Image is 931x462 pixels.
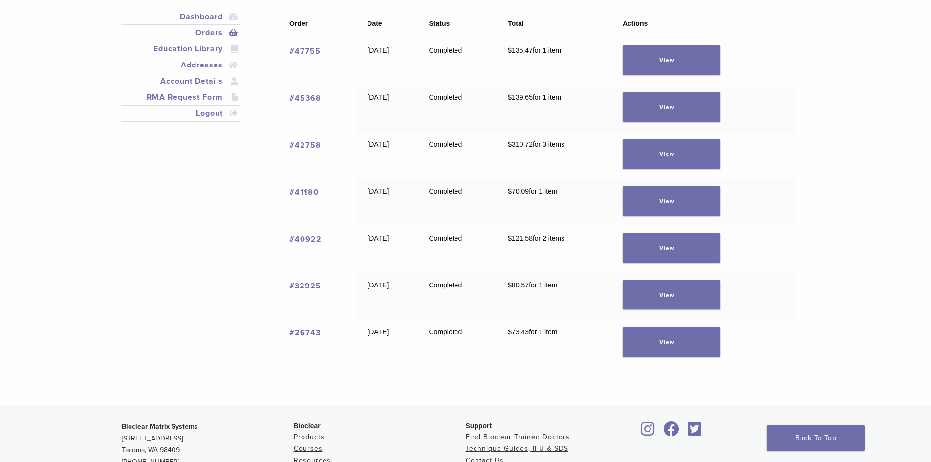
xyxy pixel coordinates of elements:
[367,93,389,101] time: [DATE]
[498,86,613,132] td: for 1 item
[508,328,512,336] span: $
[121,9,240,133] nav: Account pages
[508,328,529,336] span: 73.43
[367,140,389,148] time: [DATE]
[508,140,533,148] span: 310.72
[498,226,613,273] td: for 2 items
[367,46,389,54] time: [DATE]
[289,187,319,197] a: View order number 41180
[294,422,321,430] span: Bioclear
[123,43,238,55] a: Education Library
[660,427,683,437] a: Bioclear
[638,427,658,437] a: Bioclear
[419,273,498,320] td: Completed
[508,93,533,101] span: 139.65
[419,86,498,132] td: Completed
[123,59,238,71] a: Addresses
[419,226,498,273] td: Completed
[508,93,512,101] span: $
[123,11,238,22] a: Dashboard
[623,327,720,356] a: View order 26743
[419,320,498,367] td: Completed
[685,427,705,437] a: Bioclear
[289,46,321,56] a: View order number 47755
[623,20,648,27] span: Actions
[289,93,321,103] a: View order number 45368
[508,234,533,242] span: 121.58
[508,234,512,242] span: $
[294,444,323,453] a: Courses
[623,186,720,216] a: View order 41180
[623,233,720,263] a: View order 40922
[767,425,865,451] a: Back To Top
[508,46,512,54] span: $
[498,39,613,86] td: for 1 item
[367,234,389,242] time: [DATE]
[466,433,570,441] a: Find Bioclear Trained Doctors
[466,422,492,430] span: Support
[289,20,308,27] span: Order
[508,281,529,289] span: 80.57
[289,234,322,244] a: View order number 40922
[623,45,720,75] a: View order 47755
[508,46,533,54] span: 135.47
[123,75,238,87] a: Account Details
[623,139,720,169] a: View order 42758
[367,187,389,195] time: [DATE]
[419,179,498,226] td: Completed
[123,108,238,119] a: Logout
[294,433,325,441] a: Products
[123,91,238,103] a: RMA Request Form
[498,273,613,320] td: for 1 item
[367,328,389,336] time: [DATE]
[623,280,720,309] a: View order 32925
[508,281,512,289] span: $
[429,20,450,27] span: Status
[498,179,613,226] td: for 1 item
[419,132,498,179] td: Completed
[498,132,613,179] td: for 3 items
[367,20,382,27] span: Date
[508,187,512,195] span: $
[419,39,498,86] td: Completed
[123,27,238,39] a: Orders
[289,140,321,150] a: View order number 42758
[367,281,389,289] time: [DATE]
[466,444,568,453] a: Technique Guides, IFU & SDS
[623,92,720,122] a: View order 45368
[508,20,523,27] span: Total
[289,328,321,338] a: View order number 26743
[508,140,512,148] span: $
[508,187,529,195] span: 70.09
[122,422,198,431] strong: Bioclear Matrix Systems
[498,320,613,367] td: for 1 item
[289,281,321,291] a: View order number 32925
